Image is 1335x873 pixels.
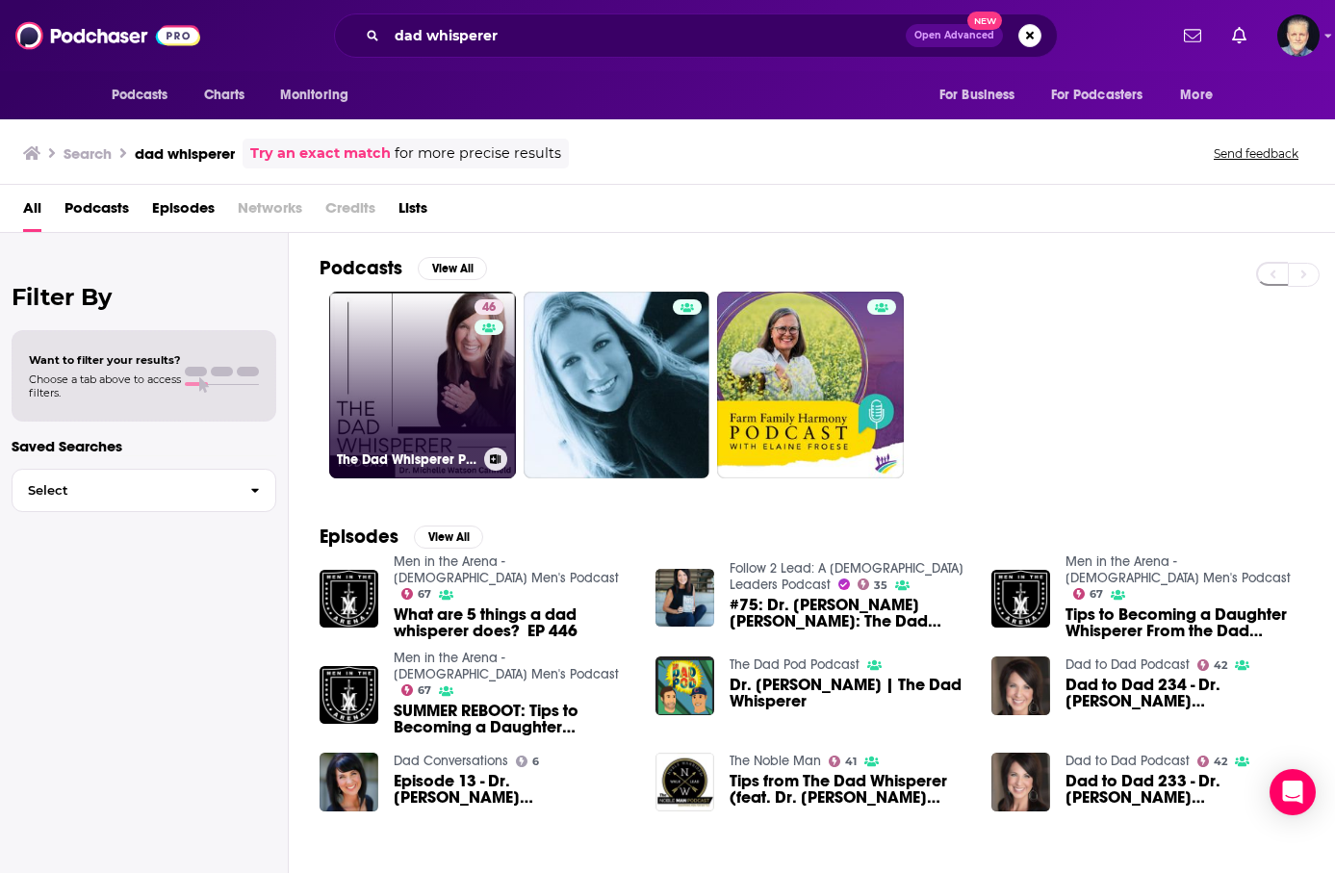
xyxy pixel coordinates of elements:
[394,753,508,769] a: Dad Conversations
[845,757,857,766] span: 41
[64,193,129,232] a: Podcasts
[1214,661,1227,670] span: 42
[991,656,1050,715] img: Dad to Dad 234 - Dr. Michelle Watson Canfield of Fayetteville, AR, A Licensed Psychologist, Speak...
[482,298,496,318] span: 46
[730,597,968,629] a: #75: Dr. Michelle Watson Canfield: The Dad Whisperer
[532,757,539,766] span: 6
[1065,656,1190,673] a: Dad to Dad Podcast
[1065,677,1304,709] a: Dad to Dad 234 - Dr. Michelle Watson Canfield of Fayetteville, AR, A Licensed Psychologist, Speak...
[98,77,193,114] button: open menu
[655,569,714,628] img: #75: Dr. Michelle Watson Canfield: The Dad Whisperer
[1277,14,1320,57] img: User Profile
[1167,77,1237,114] button: open menu
[394,606,632,639] a: What are 5 things a dad whisperer does? EP 446
[730,656,860,673] a: The Dad Pod Podcast
[325,193,375,232] span: Credits
[267,77,373,114] button: open menu
[1065,553,1291,586] a: Men in the Arena - Christian Men's Podcast
[320,570,378,629] img: What are 5 things a dad whisperer does? EP 446
[12,437,276,455] p: Saved Searches
[1039,77,1171,114] button: open menu
[1065,606,1304,639] a: Tips to Becoming a Daughter Whisperer From the Dad Whisperer w/ Michelle Watson Ep 443
[516,756,540,767] a: 6
[1065,677,1304,709] span: Dad to Dad 234 - Dr. [PERSON_NAME] [PERSON_NAME] of [GEOGRAPHIC_DATA], [GEOGRAPHIC_DATA], A Licen...
[1176,19,1209,52] a: Show notifications dropdown
[23,193,41,232] a: All
[401,588,432,600] a: 67
[914,31,994,40] span: Open Advanced
[238,193,302,232] span: Networks
[991,753,1050,811] img: Dad to Dad 233 - Dr. Michelle Watson Canfield of Fayetteville, AR, A Licensed Psychologist, Speak...
[1197,659,1228,671] a: 42
[329,292,516,478] a: 46The Dad Whisperer Podcast
[1073,588,1104,600] a: 67
[13,484,235,497] span: Select
[730,753,821,769] a: The Noble Man
[655,753,714,811] img: Tips from The Dad Whisperer (feat. Dr. Michelle Watson Canfield) | Episode 97
[320,525,483,549] a: EpisodesView All
[1065,773,1304,806] span: Dad to Dad 233 - Dr. [PERSON_NAME] [PERSON_NAME] of [GEOGRAPHIC_DATA], [GEOGRAPHIC_DATA], A Licen...
[730,597,968,629] span: #75: Dr. [PERSON_NAME] [PERSON_NAME]: The Dad Whisperer
[394,703,632,735] span: SUMMER REBOOT: Tips to Becoming a Daughter Whisperer from the Dad Whisperer w/ [PERSON_NAME] EP 550
[730,677,968,709] span: Dr. [PERSON_NAME] | The Dad Whisperer
[192,77,257,114] a: Charts
[1051,82,1143,109] span: For Podcasters
[1065,773,1304,806] a: Dad to Dad 233 - Dr. Michelle Watson Canfield of Fayetteville, AR, A Licensed Psychologist, Speak...
[204,82,245,109] span: Charts
[1224,19,1254,52] a: Show notifications dropdown
[152,193,215,232] a: Episodes
[29,372,181,399] span: Choose a tab above to access filters.
[858,578,888,590] a: 35
[64,144,112,163] h3: Search
[1208,145,1304,162] button: Send feedback
[906,24,1003,47] button: Open AdvancedNew
[418,590,431,599] span: 67
[1180,82,1213,109] span: More
[730,677,968,709] a: Dr. Michelle Watson | The Dad Whisperer
[394,703,632,735] a: SUMMER REBOOT: Tips to Becoming a Daughter Whisperer from the Dad Whisperer w/ Michelle Watson EP...
[29,353,181,367] span: Want to filter your results?
[250,142,391,165] a: Try an exact match
[1065,753,1190,769] a: Dad to Dad Podcast
[730,560,963,593] a: Follow 2 Lead: A Christian Leaders Podcast
[1197,756,1228,767] a: 42
[394,650,619,682] a: Men in the Arena - Christian Men's Podcast
[320,256,487,280] a: PodcastsView All
[337,451,476,468] h3: The Dad Whisperer Podcast
[12,469,276,512] button: Select
[418,257,487,280] button: View All
[939,82,1015,109] span: For Business
[829,756,858,767] a: 41
[15,17,200,54] img: Podchaser - Follow, Share and Rate Podcasts
[655,656,714,715] img: Dr. Michelle Watson | The Dad Whisperer
[387,20,906,51] input: Search podcasts, credits, & more...
[12,283,276,311] h2: Filter By
[320,525,398,549] h2: Episodes
[395,142,561,165] span: for more precise results
[418,686,431,695] span: 67
[320,666,378,725] img: SUMMER REBOOT: Tips to Becoming a Daughter Whisperer from the Dad Whisperer w/ Michelle Watson EP...
[394,773,632,806] span: Episode 13 - Dr. [PERSON_NAME] [PERSON_NAME] (The Dad Whisperer)
[414,526,483,549] button: View All
[394,553,619,586] a: Men in the Arena - Christian Men's Podcast
[730,773,968,806] a: Tips from The Dad Whisperer (feat. Dr. Michelle Watson Canfield) | Episode 97
[967,12,1002,30] span: New
[401,684,432,696] a: 67
[112,82,168,109] span: Podcasts
[1214,757,1227,766] span: 42
[991,570,1050,629] img: Tips to Becoming a Daughter Whisperer From the Dad Whisperer w/ Michelle Watson Ep 443
[320,753,378,811] img: Episode 13 - Dr. Michelle Watson Canfield (The Dad Whisperer)
[1277,14,1320,57] button: Show profile menu
[1270,769,1316,815] div: Open Intercom Messenger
